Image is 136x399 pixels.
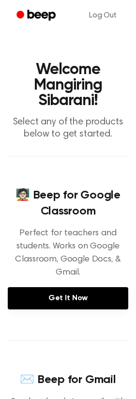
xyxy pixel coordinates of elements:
[8,372,128,388] h4: ✉️ Beep for Gmail
[8,287,128,309] a: Get It Now
[10,6,64,25] a: Beep
[8,116,128,140] p: Select any of the products below to get started.
[79,4,126,27] a: Log Out
[8,187,128,219] h4: 🧑🏻‍🏫 Beep for Google Classroom
[8,227,128,279] p: Perfect for teachers and students. Works on Google Classroom, Google Docs, & Gmail.
[8,62,128,108] h1: Welcome Mangiring Sibarani!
